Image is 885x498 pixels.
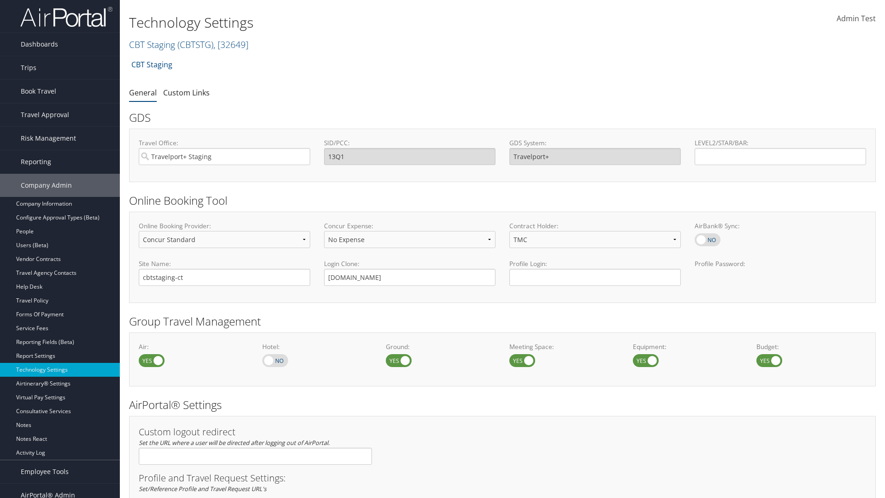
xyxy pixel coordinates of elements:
label: Login Clone: [324,259,496,268]
label: AirBank® Sync [695,233,720,246]
h3: Profile and Travel Request Settings: [139,474,866,483]
label: Ground: [386,342,496,351]
span: Company Admin [21,174,72,197]
a: Custom Links [163,88,210,98]
h3: Custom logout redirect [139,427,372,437]
label: GDS System: [509,138,681,148]
span: Risk Management [21,127,76,150]
label: LEVEL2/STAR/BAR: [695,138,866,148]
label: Profile Login: [509,259,681,285]
label: Online Booking Provider: [139,221,310,231]
span: Book Travel [21,80,56,103]
label: SID/PCC: [324,138,496,148]
h2: Group Travel Management [129,314,876,329]
span: Reporting [21,150,51,173]
h1: Technology Settings [129,13,627,32]
span: Employee Tools [21,460,69,483]
span: Admin Test [837,13,876,24]
label: AirBank® Sync: [695,221,866,231]
em: Set/Reference Profile and Travel Request URL's [139,485,266,493]
label: Meeting Space: [509,342,619,351]
a: Admin Test [837,5,876,33]
input: Profile Login: [509,269,681,286]
span: , [ 32649 ] [213,38,248,51]
label: Budget: [756,342,866,351]
em: Set the URL where a user will be directed after logging out of AirPortal. [139,439,330,447]
label: Equipment: [633,342,743,351]
label: Profile Password: [695,259,866,285]
span: Dashboards [21,33,58,56]
span: Travel Approval [21,103,69,126]
a: CBT Staging [129,38,248,51]
span: Trips [21,56,36,79]
label: Travel Office: [139,138,310,148]
h2: Online Booking Tool [129,193,876,208]
img: airportal-logo.png [20,6,112,28]
label: Hotel: [262,342,372,351]
h2: AirPortal® Settings [129,397,876,413]
label: Concur Expense: [324,221,496,231]
span: ( CBTSTG ) [177,38,213,51]
a: General [129,88,157,98]
label: Contract Holder: [509,221,681,231]
label: Site Name: [139,259,310,268]
h2: GDS [129,110,869,125]
a: CBT Staging [131,55,172,74]
label: Air: [139,342,248,351]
